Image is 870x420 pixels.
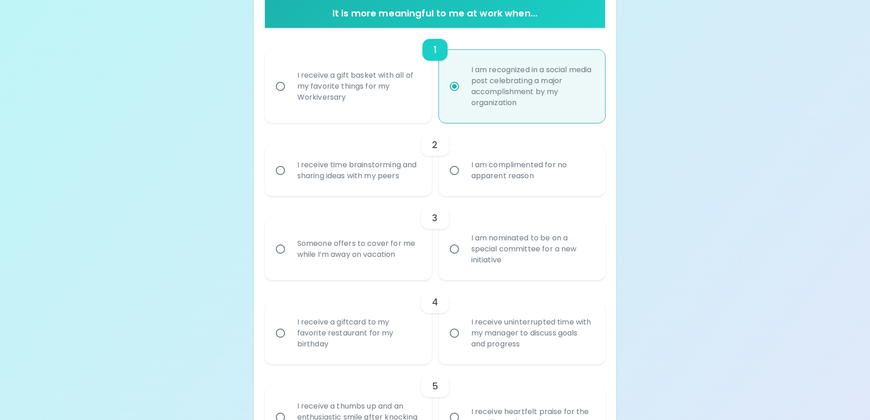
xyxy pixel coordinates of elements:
div: I receive a gift basket with all of my favorite things for my Workiversary [290,59,427,114]
h6: 1 [433,43,437,57]
div: Someone offers to cover for me while I’m away on vacation [290,227,427,271]
div: choice-group-check [265,280,606,364]
div: choice-group-check [265,196,606,280]
div: I receive time brainstorming and sharing ideas with my peers [290,149,427,192]
h6: It is more meaningful to me at work when... [269,6,602,21]
div: choice-group-check [265,28,606,123]
div: I receive uninterrupted time with my manager to discuss goals and progress [464,306,601,361]
h6: 4 [432,295,438,309]
div: I receive a giftcard to my favorite restaurant for my birthday [290,306,427,361]
div: I am recognized in a social media post celebrating a major accomplishment by my organization [464,53,601,119]
h6: 5 [432,379,438,393]
div: choice-group-check [265,123,606,196]
h6: 2 [432,138,438,152]
div: I am complimented for no apparent reason [464,149,601,192]
h6: 3 [432,211,438,225]
div: I am nominated to be on a special committee for a new initiative [464,222,601,276]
